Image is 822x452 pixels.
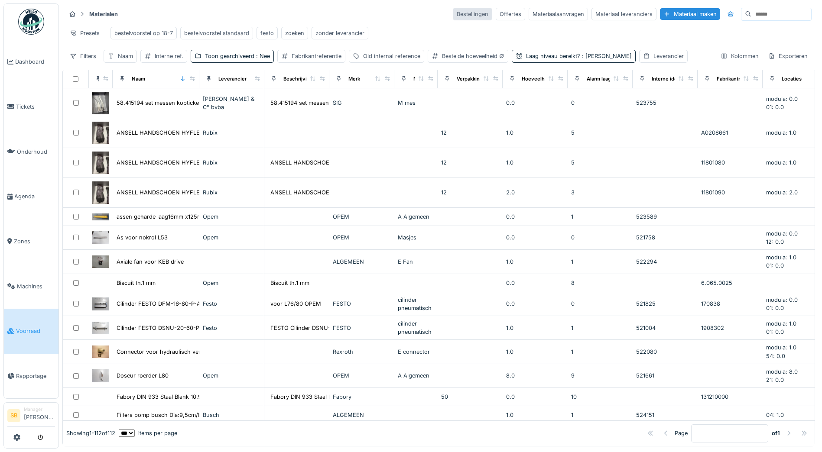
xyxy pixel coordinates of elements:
span: Opem [203,213,218,220]
div: Alarm laag niveau [587,75,628,83]
div: OPEM [333,371,391,380]
div: 1 [571,411,629,419]
span: 01: 0.0 [766,262,784,269]
a: Voorraad [4,309,58,354]
a: Dashboard [4,39,58,84]
div: 522080 [636,348,694,356]
div: Leverancier [653,52,684,60]
div: Biscuit th.1 mm [270,279,309,287]
img: ANSELL HANDSCHOEN HYFLEX 11-801 MT 8 ansell:11-801-08 [92,152,109,174]
div: A0208661 [701,129,759,137]
div: E connector [398,348,434,356]
a: Rapportage [4,354,58,399]
span: Festo [203,325,217,331]
div: Laag niveau bereikt? [526,52,632,60]
div: Rexroth [333,348,391,356]
div: 0 [571,233,629,242]
span: 01: 0.0 [766,305,784,311]
span: modula: 0.0 [766,96,798,102]
div: SIG [333,99,391,107]
div: Old internal reference [363,52,420,60]
div: 1.0 [506,258,564,266]
div: 1 [571,258,629,266]
span: modula: 1.0 [766,320,796,327]
span: Rubix [203,189,218,196]
div: 1908302 [701,324,759,332]
div: Bestellingen [453,8,492,20]
div: Fabrikantreferentie [717,75,762,83]
div: 12 [441,188,499,197]
div: 1 [571,324,629,332]
span: 54: 0.0 [766,353,785,359]
span: Rapportage [16,372,55,380]
div: Materiaalaanvragen [529,8,588,20]
a: Onderhoud [4,129,58,174]
div: 524151 [636,411,694,419]
a: Machines [4,264,58,309]
div: Showing 1 - 112 of 112 [66,429,115,438]
div: Cilinder FESTO DFM-16-80-P-A-GF [117,300,211,308]
div: Doseur roerder L80 [117,371,169,380]
div: Materiaal leveranciers [591,8,656,20]
span: 21: 0.0 [766,377,784,383]
div: FESTO Cilinder DSNU-20-60-PPS-A [270,324,367,332]
div: festo [260,29,274,37]
div: Fabory [333,393,391,401]
div: FESTO [333,324,391,332]
img: Cilinder FESTO DFM-16-80-P-A-GF [92,297,109,310]
div: 2.0 [506,188,564,197]
div: E Fan [398,258,434,266]
li: [PERSON_NAME] [24,406,55,425]
div: 0.0 [506,393,564,401]
div: 8.0 [506,371,564,380]
span: 01: 0.0 [766,104,784,110]
div: 522294 [636,258,694,266]
span: Machines [17,282,55,291]
span: Opem [203,372,218,379]
div: items per page [119,429,177,438]
div: 1.0 [506,129,564,137]
div: 8 [571,279,629,287]
span: modula: 0.0 [766,230,798,237]
div: Hoeveelheid [522,75,552,83]
div: Cilinder FESTO DSNU-20-60-PPS-A [117,324,213,332]
strong: Materialen [86,10,121,18]
div: 12 [441,129,499,137]
div: 6.065.0025 [701,279,759,287]
div: 0.0 [506,279,564,287]
span: : [PERSON_NAME] [580,53,632,59]
div: 523589 [636,213,694,221]
span: Voorraad [16,327,55,335]
div: Filters pomp busch Dia:9,5cm/L=7cm [117,411,215,419]
a: Agenda [4,174,58,219]
span: modula: 8.0 [766,368,798,375]
img: Cilinder FESTO DSNU-20-60-PPS-A [92,322,109,334]
div: Beschrijving [283,75,313,83]
div: Filters [66,50,100,62]
img: Doseur roerder L80 [92,369,109,382]
div: cilinder pneumatisch [398,320,434,336]
span: modula: 1.0 [766,254,796,261]
div: ANSELL HANDSCHOEN HYFLEX 11-801 MT 8 ansell:11-... [270,158,422,167]
div: Fabory DIN 933 Staal Blank 10.9 M12X100 [270,393,381,401]
span: modula: 2.0 [766,189,798,196]
span: Agenda [14,192,55,200]
span: 01: 0.0 [766,329,784,335]
div: 3 [571,188,629,197]
div: Materiaal maken [660,8,720,20]
div: Offertes [496,8,525,20]
img: assen geharde laag16mm x125mm &1kant M8 20 mm diep [92,213,109,220]
div: Fabrikantreferentie [292,52,341,60]
div: 521661 [636,371,694,380]
div: ANSELL HANDSCHOEN HYFLEX 11-801 MT 9 [117,188,237,197]
div: M mes [398,99,434,107]
div: 521825 [636,300,694,308]
div: cilinder pneumatisch [398,296,434,312]
span: Tickets [16,103,55,111]
img: Connector voor hydraulisch ventiel [92,345,109,358]
a: Tickets [4,84,58,129]
div: Biscuit th.1 mm [117,279,156,287]
div: Materiaalcategorie [413,75,457,83]
div: 58.415194 set messen kopetiket sig500 (L61) [270,99,389,107]
div: Connector voor hydraulisch ventiel [117,348,209,356]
